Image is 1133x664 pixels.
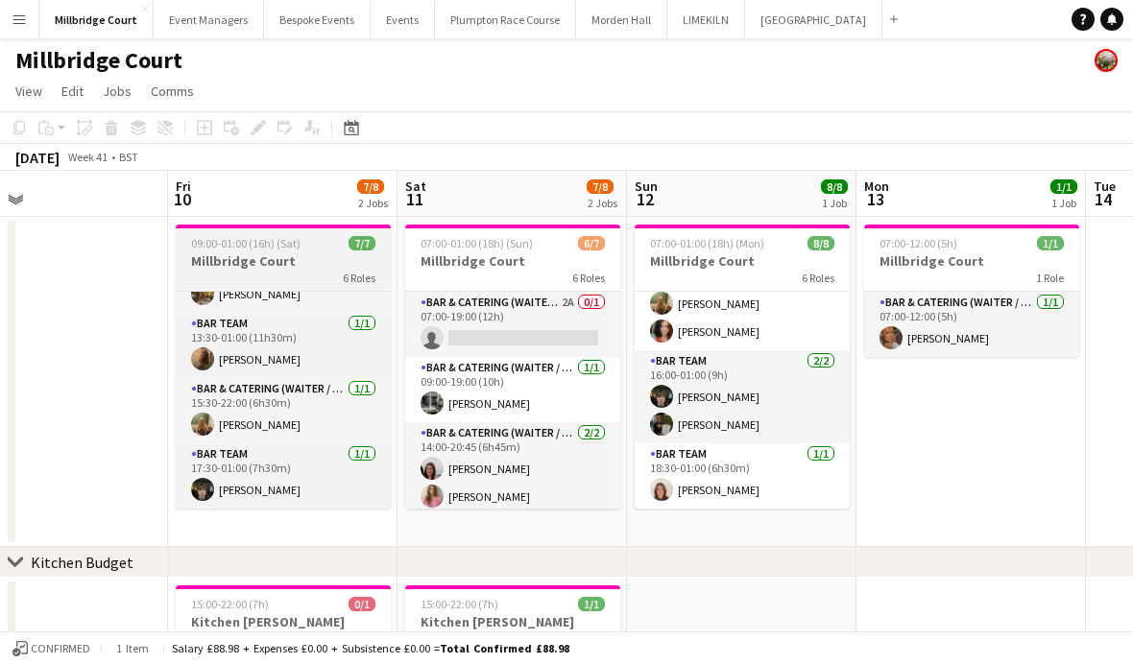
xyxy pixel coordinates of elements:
span: Comms [151,83,194,100]
span: 11 [402,188,426,210]
button: LIMEKILN [667,1,745,38]
app-card-role: Bar & Catering (Waiter / waitress)1/115:30-22:00 (6h30m)[PERSON_NAME] [176,378,391,443]
span: 09:00-01:00 (16h) (Sat) [191,236,301,250]
span: 6 Roles [802,271,834,285]
span: 07:00-01:00 (18h) (Sun) [421,236,533,250]
span: 1/1 [1037,236,1064,250]
h3: Millbridge Court [864,252,1079,270]
span: 1/1 [578,597,605,611]
h3: Millbridge Court [635,252,850,270]
h3: Kitchen [PERSON_NAME] [176,613,391,630]
app-job-card: 07:00-12:00 (5h)1/1Millbridge Court1 RoleBar & Catering (Waiter / waitress)1/107:00-12:00 (5h)[PE... [864,225,1079,357]
app-job-card: 07:00-01:00 (18h) (Mon)8/8Millbridge Court6 Roles[PERSON_NAME]Bar & Catering (Waiter / waitress)2... [635,225,850,509]
app-card-role: Bar & Catering (Waiter / waitress)1/107:00-12:00 (5h)[PERSON_NAME] [864,292,1079,357]
h3: Millbridge Court [405,252,620,270]
span: Mon [864,178,889,195]
span: 6/7 [578,236,605,250]
span: Sat [405,178,426,195]
h3: Millbridge Court [176,252,391,270]
span: Total Confirmed £88.98 [440,641,569,655]
span: 1/1 [1050,179,1077,194]
span: 13 [861,188,889,210]
span: 15:00-22:00 (7h) [191,597,269,611]
app-card-role: Bar Team1/118:30-01:00 (6h30m)[PERSON_NAME] [635,443,850,509]
span: Fri [176,178,191,195]
button: Events [371,1,435,38]
span: 07:00-12:00 (5h) [880,236,957,250]
span: Sun [635,178,658,195]
span: 07:00-01:00 (18h) (Mon) [650,236,764,250]
span: View [15,83,42,100]
app-card-role: Bar Team2/216:00-01:00 (9h)[PERSON_NAME][PERSON_NAME] [635,350,850,443]
span: Edit [61,83,84,100]
app-job-card: 09:00-01:00 (16h) (Sat)7/7Millbridge Court6 RolesBar & Catering (Waiter / waitress)2/213:30-21:00... [176,225,391,509]
span: 1 item [109,641,156,655]
span: 0/1 [349,597,375,611]
span: 7/7 [349,236,375,250]
app-user-avatar: Staffing Manager [1095,49,1118,72]
app-card-role: Bar & Catering (Waiter / waitress)1/109:00-19:00 (10h)[PERSON_NAME] [405,357,620,422]
span: 14 [1091,188,1116,210]
div: 1 Job [1051,196,1076,210]
a: View [8,79,50,104]
span: 12 [632,188,658,210]
app-card-role: Bar & Catering (Waiter / waitress)2/214:00-22:30 (8h30m)[PERSON_NAME][PERSON_NAME] [635,257,850,350]
span: 8/8 [821,179,848,194]
div: Salary £88.98 + Expenses £0.00 + Subsistence £0.00 = [172,641,569,655]
span: 10 [173,188,191,210]
button: Event Managers [154,1,264,38]
span: 8/8 [808,236,834,250]
div: Kitchen Budget [31,553,133,572]
button: Morden Hall [576,1,667,38]
button: Millbridge Court [39,1,154,38]
span: Tue [1094,178,1116,195]
a: Comms [143,79,202,104]
span: Week 41 [63,150,111,164]
button: Confirmed [10,638,93,659]
span: 15:00-22:00 (7h) [421,597,498,611]
button: [GEOGRAPHIC_DATA] [745,1,882,38]
div: 2 Jobs [358,196,388,210]
app-card-role: Bar Team1/113:30-01:00 (11h30m)[PERSON_NAME] [176,313,391,378]
button: Plumpton Race Course [435,1,576,38]
span: 7/8 [587,179,614,194]
span: 1 Role [1036,271,1064,285]
app-card-role: Bar & Catering (Waiter / waitress)2/214:00-20:45 (6h45m)[PERSON_NAME][PERSON_NAME] [405,422,620,515]
span: 6 Roles [572,271,605,285]
span: Confirmed [31,642,90,655]
div: 1 Job [822,196,847,210]
button: Bespoke Events [264,1,371,38]
span: Jobs [103,83,132,100]
div: 2 Jobs [588,196,617,210]
h3: Kitchen [PERSON_NAME] [405,613,620,630]
a: Jobs [95,79,139,104]
div: [DATE] [15,148,60,167]
app-job-card: 07:00-01:00 (18h) (Sun)6/7Millbridge Court6 RolesBar & Catering (Waiter / waitress)2A0/107:00-19:... [405,225,620,509]
span: 6 Roles [343,271,375,285]
app-card-role: Bar & Catering (Waiter / waitress)2A0/107:00-19:00 (12h) [405,292,620,357]
div: BST [119,150,138,164]
app-card-role: Bar Team1/117:30-01:00 (7h30m)[PERSON_NAME] [176,443,391,509]
h1: Millbridge Court [15,46,182,75]
a: Edit [54,79,91,104]
span: 7/8 [357,179,384,194]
